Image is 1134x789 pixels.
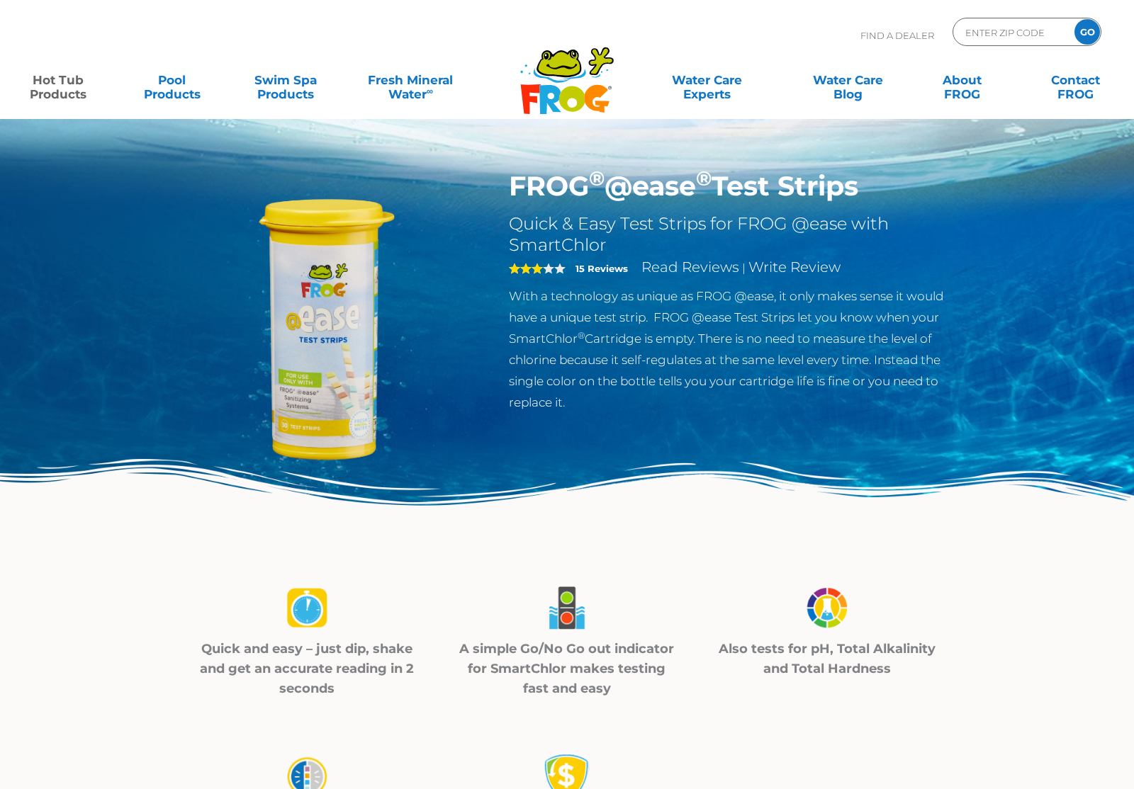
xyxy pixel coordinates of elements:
a: Fresh MineralWater∞ [355,66,466,94]
a: ContactFROG [1031,66,1120,94]
a: Water CareBlog [804,66,892,94]
img: Frog Products Logo [512,28,622,115]
p: Also tests for pH, Total Alkalinity and Total Hardness [714,639,939,679]
sup: ® [589,166,605,191]
img: FROG-@ease-TS-Bottle.png [163,170,488,494]
input: GO [1074,19,1100,45]
a: Write Review [748,259,841,276]
a: Swim SpaProducts [242,66,330,94]
h1: FROG @ease Test Strips [509,170,972,203]
p: Find A Dealer [860,18,934,53]
sup: ® [578,330,585,341]
span: | [742,261,746,275]
h2: Quick & Easy Test Strips for FROG @ease with SmartChlor [509,213,972,256]
p: With a technology as unique as FROG @ease, it only makes sense it would have a unique test strip.... [509,285,972,413]
strong: 15 Reviews [576,263,628,274]
a: AboutFROG [918,66,1006,94]
a: Hot TubProducts [14,66,103,94]
a: PoolProducts [128,66,216,94]
p: Quick and easy – just dip, shake and get an accurate reading in 2 seconds [195,639,420,698]
img: FROG @ease test strips-03 [802,583,852,633]
p: A simple Go/No Go out indicator for SmartChlor makes testing fast and easy [455,639,680,698]
span: 3 [509,263,543,274]
sup: ∞ [427,86,433,96]
img: FROG @ease test strips-02 [542,583,592,633]
img: FROG @ease test strips-01 [282,583,332,633]
a: Read Reviews [641,259,739,276]
a: Water CareExperts [635,66,779,94]
sup: ® [696,166,712,191]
